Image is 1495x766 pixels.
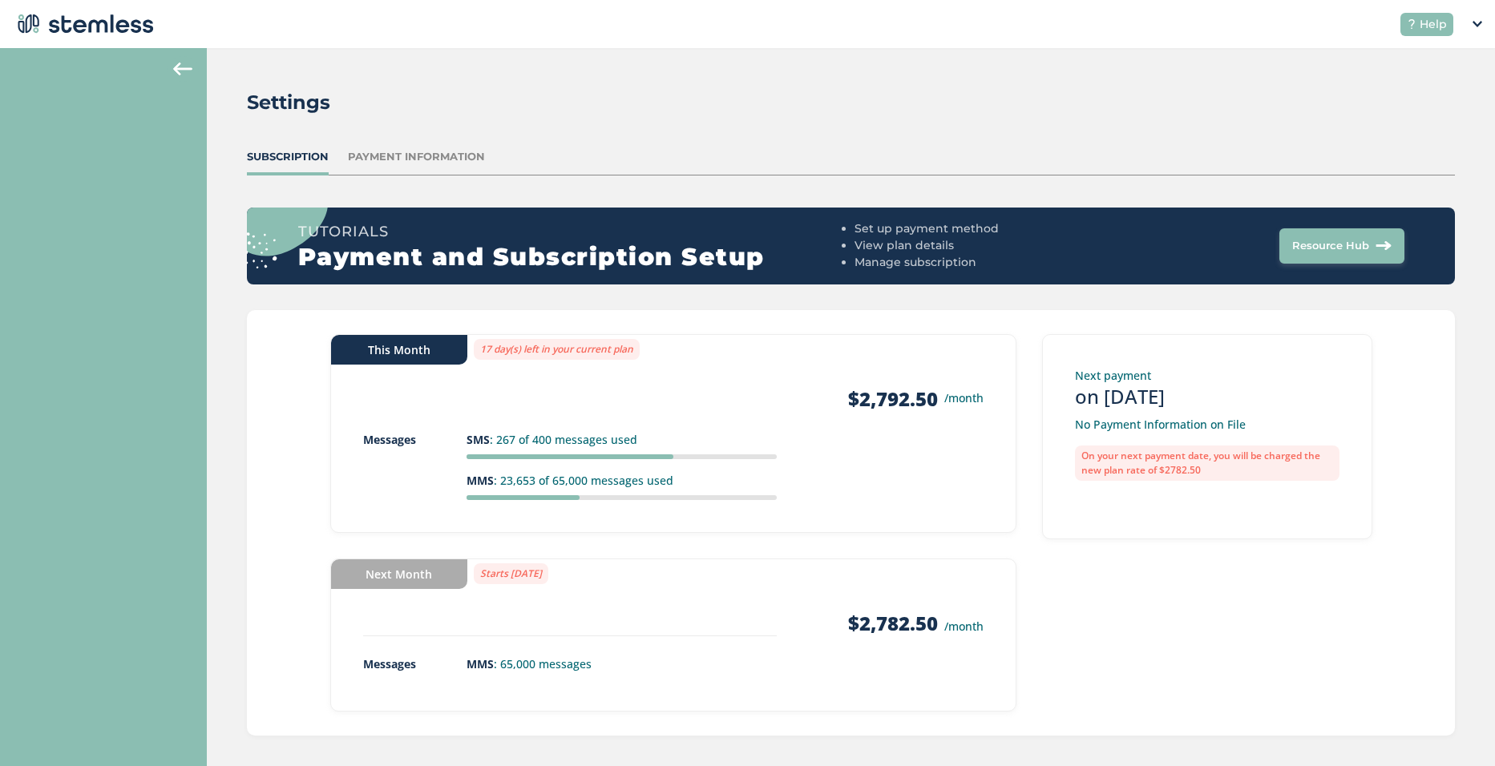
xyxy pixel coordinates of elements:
li: View plan details [855,237,1126,254]
p: : 267 of 400 messages used [467,431,777,448]
strong: MMS [467,473,494,488]
div: Payment Information [348,149,485,165]
img: icon-help-white-03924b79.svg [1407,19,1416,29]
img: icon-arrow-back-accent-c549486e.svg [173,62,192,75]
div: This Month [331,335,467,365]
div: Next Month [331,559,467,589]
label: 17 day(s) left in your current plan [474,339,640,360]
p: No Payment Information on File [1075,416,1339,433]
strong: MMS [467,656,494,671]
small: /month [944,619,984,634]
iframe: Chat Widget [1415,689,1495,766]
img: icon_down-arrow-small-66adaf34.svg [1473,21,1482,27]
h2: Payment and Subscription Setup [298,243,848,272]
li: Set up payment method [855,220,1126,237]
p: : 65,000 messages [467,655,777,672]
p: Messages [363,431,467,448]
p: Next payment [1075,367,1339,384]
h3: on [DATE] [1075,384,1339,409]
p: : 23,653 of 65,000 messages used [467,472,777,489]
h3: Tutorials [298,220,848,243]
div: Subscription [247,149,329,165]
strong: $2,792.50 [848,386,938,412]
button: Resource Hub [1279,228,1404,264]
span: Help [1420,16,1447,33]
img: circle_dots-9438f9e3.svg [223,153,328,268]
label: On your next payment date, you will be charged the new plan rate of $2782.50 [1075,445,1339,481]
strong: SMS [467,432,490,447]
li: Manage subscription [855,254,1126,271]
strong: $2,782.50 [848,610,938,636]
h2: Settings [247,88,330,117]
small: /month [944,389,984,406]
img: logo-dark-0685b13c.svg [13,8,154,40]
label: Starts [DATE] [474,563,548,584]
p: Messages [363,655,467,672]
span: Resource Hub [1292,238,1369,254]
